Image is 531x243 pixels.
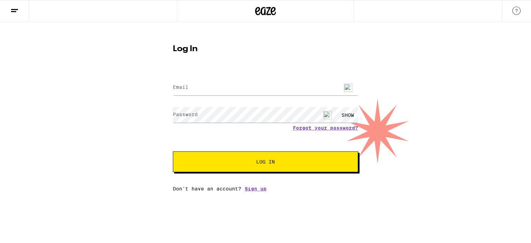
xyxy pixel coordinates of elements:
span: Hi. Need any help? [4,5,50,10]
a: Forgot your password? [293,125,358,131]
label: Password [173,112,198,117]
img: npw-badge-icon-locked.svg [344,84,352,92]
img: npw-badge-icon-locked.svg [323,111,332,119]
button: Log In [173,151,358,172]
input: Email [173,80,358,95]
a: Sign up [245,186,267,191]
div: Don't have an account? [173,186,358,191]
label: Email [173,84,188,90]
h1: Log In [173,45,358,53]
div: SHOW [337,107,358,123]
span: Log In [256,159,275,164]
